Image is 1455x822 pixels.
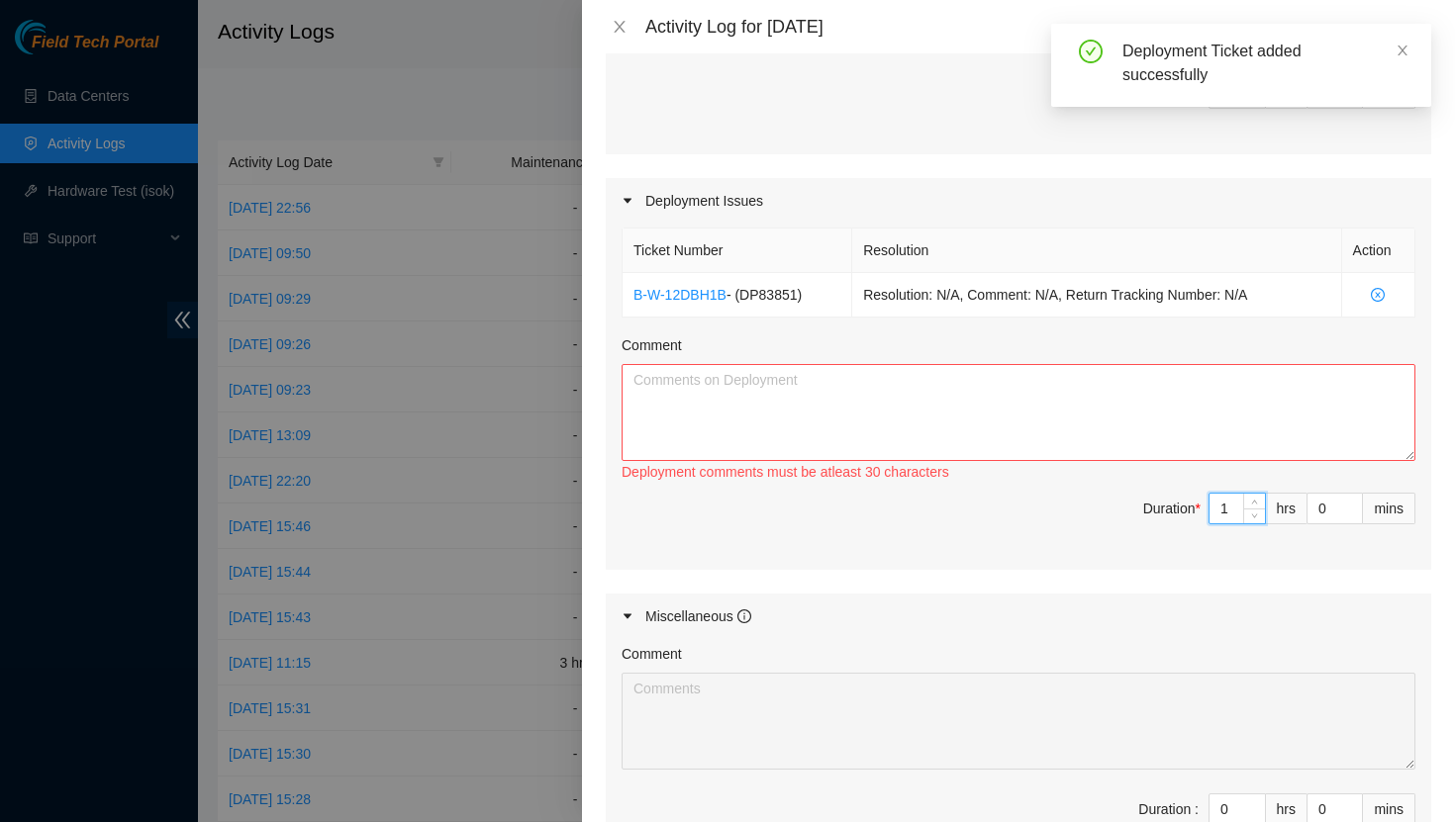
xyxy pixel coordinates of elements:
[633,287,727,303] a: B-W-12DBH1B
[1396,44,1409,57] span: close
[622,195,633,207] span: caret-right
[1353,288,1404,302] span: close-circle
[1249,496,1261,507] span: up
[623,228,852,273] th: Ticket Number
[1243,494,1265,508] span: Increase Value
[1243,508,1265,523] span: Decrease Value
[1363,493,1415,524] div: mins
[606,594,1431,639] div: Miscellaneous info-circle
[612,19,628,35] span: close
[622,610,633,622] span: caret-right
[622,643,682,665] label: Comment
[606,178,1431,224] div: Deployment Issues
[1122,40,1407,87] div: Deployment Ticket added successfully
[1079,40,1103,63] span: check-circle
[622,673,1415,770] textarea: Comment
[606,18,633,37] button: Close
[645,16,1431,38] div: Activity Log for [DATE]
[727,287,802,303] span: - ( DP83851 )
[852,273,1341,318] td: Resolution: N/A, Comment: N/A, Return Tracking Number: N/A
[852,228,1341,273] th: Resolution
[622,334,682,356] label: Comment
[737,609,751,623] span: info-circle
[622,364,1415,461] textarea: Comment
[622,461,1415,483] div: Deployment comments must be atleast 30 characters
[1342,228,1415,273] th: Action
[1266,493,1308,524] div: hrs
[645,605,751,627] div: Miscellaneous
[1138,798,1199,820] div: Duration :
[1249,510,1261,522] span: down
[1143,498,1201,519] div: Duration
